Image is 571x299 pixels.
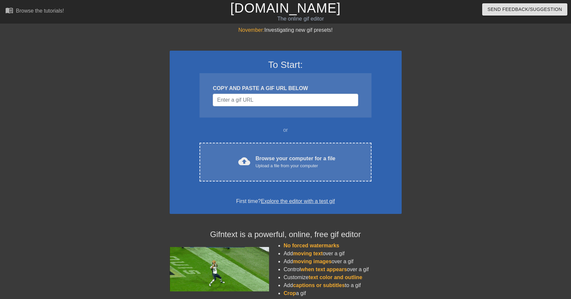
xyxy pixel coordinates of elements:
[213,94,358,106] input: Username
[5,6,64,17] a: Browse the tutorials!
[487,5,562,14] span: Send Feedback/Suggestion
[284,274,402,281] li: Customize
[284,258,402,266] li: Add over a gif
[5,6,13,14] span: menu_book
[284,290,296,296] span: Crop
[194,15,407,23] div: The online gif editor
[230,1,341,15] a: [DOMAIN_NAME]
[238,155,250,167] span: cloud_upload
[301,267,347,272] span: when text appears
[284,250,402,258] li: Add over a gif
[482,3,567,16] button: Send Feedback/Suggestion
[293,259,331,264] span: moving images
[284,289,402,297] li: a gif
[261,198,335,204] a: Explore the editor with a test gif
[284,281,402,289] li: Add to a gif
[284,266,402,274] li: Control over a gif
[170,26,402,34] div: Investigating new gif presets!
[293,282,345,288] span: captions or subtitles
[238,27,264,33] span: November:
[178,59,393,71] h3: To Start:
[256,163,335,169] div: Upload a file from your computer
[293,251,323,256] span: moving text
[170,247,269,291] img: football_small.gif
[187,126,384,134] div: or
[170,230,402,239] h4: Gifntext is a powerful, online, free gif editor
[16,8,64,14] div: Browse the tutorials!
[213,84,358,92] div: COPY AND PASTE A GIF URL BELOW
[256,155,335,169] div: Browse your computer for a file
[178,197,393,205] div: First time?
[309,274,362,280] span: text color and outline
[284,243,339,248] span: No forced watermarks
